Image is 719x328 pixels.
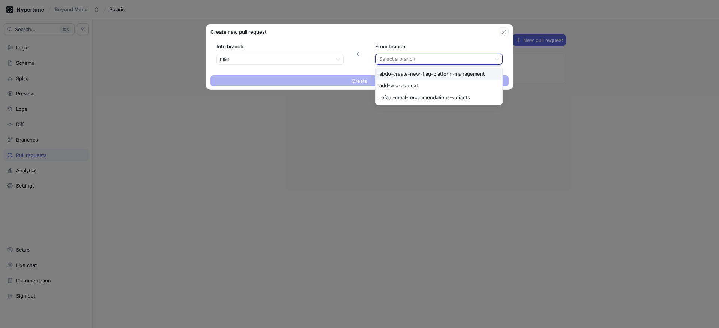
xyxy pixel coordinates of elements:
div: abdo-create-new-flag-platform-management [376,68,502,80]
span: Create [352,79,367,83]
p: Into branch [216,43,344,51]
div: Create new pull request [210,28,499,36]
div: refaat-meal-recommendations-variants [376,92,502,104]
p: From branch [375,43,503,51]
button: Create [210,75,509,86]
div: add-wlo-context [376,80,502,92]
